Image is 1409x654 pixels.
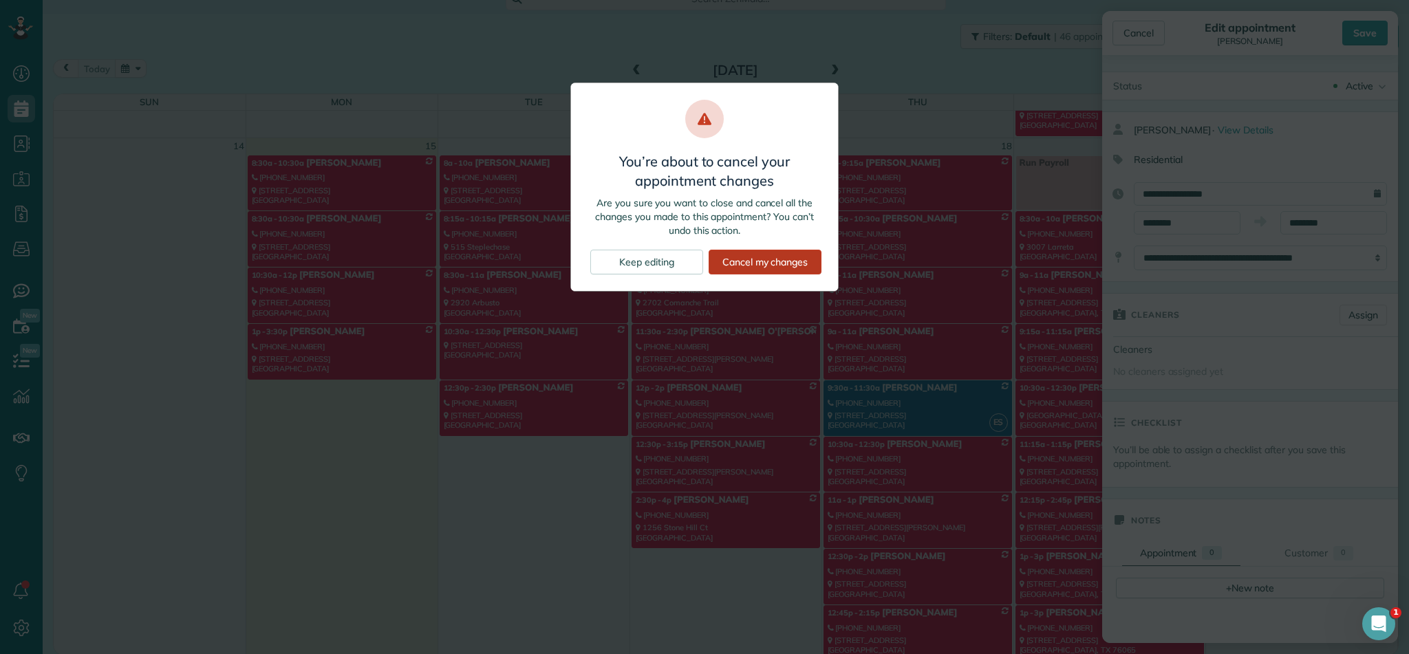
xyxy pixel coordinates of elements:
p: Are you sure you want to close and cancel all the changes you made to this appointment? You can’t... [588,196,821,237]
h3: You’re about to cancel your appointment changes [588,152,821,190]
div: Keep editing [590,250,703,274]
iframe: Intercom live chat [1362,607,1395,640]
span: 1 [1390,607,1401,618]
div: Cancel my changes [709,250,821,274]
